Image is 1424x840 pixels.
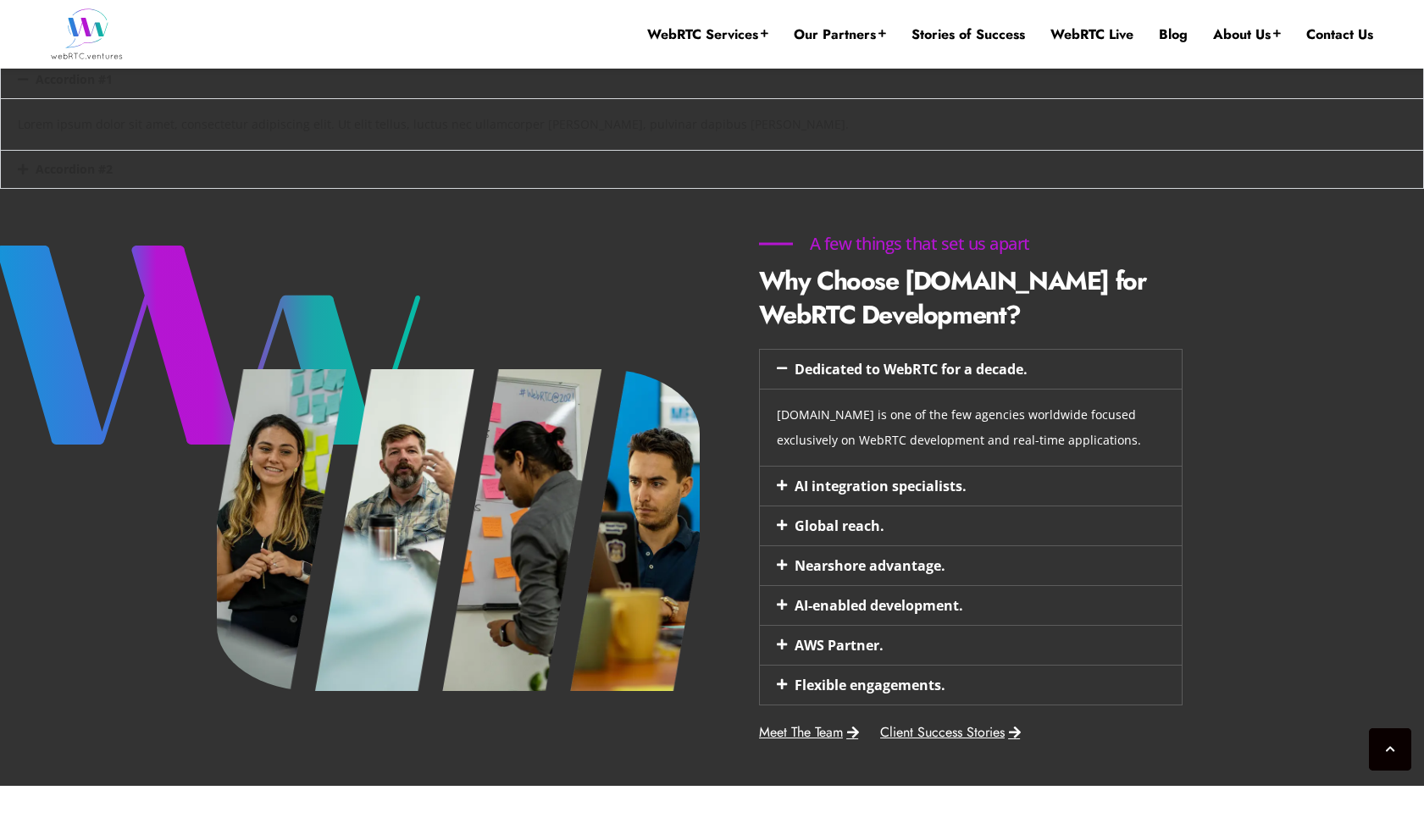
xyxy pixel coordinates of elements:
[1,98,1423,150] div: Accordion #1
[647,25,768,44] a: WebRTC Services
[795,556,945,575] a: Nearshore advantage.
[1,61,1423,98] div: Accordion #1
[1,151,1423,188] div: Accordion #2
[760,546,1182,585] div: Nearshore advantage.
[1050,25,1133,44] a: WebRTC Live
[759,262,1146,333] b: Why Choose [DOMAIN_NAME] for WebRTC Development?
[880,726,1021,739] a: Client Success Stories
[36,161,113,177] a: Accordion #2
[795,360,1028,379] a: Dedicated to WebRTC for a decade.
[760,350,1182,389] div: Dedicated to WebRTC for a decade.
[760,586,1182,625] div: AI-enabled development.
[1213,25,1281,44] a: About Us
[795,676,945,694] a: Flexible engagements.
[760,626,1182,665] div: AWS Partner.
[911,25,1025,44] a: Stories of Success
[1306,25,1373,44] a: Contact Us
[759,235,1081,252] h6: A few things that set us apart
[759,726,843,739] span: Meet The Team
[795,636,884,655] a: AWS Partner.
[1159,25,1188,44] a: Blog
[794,25,886,44] a: Our Partners
[51,8,123,59] img: WebRTC.ventures
[760,467,1182,506] div: AI integration specialists.
[795,517,884,535] a: Global reach.
[36,71,113,87] a: Accordion #1
[880,726,1005,739] span: Client Success Stories
[760,666,1182,705] div: Flexible engagements.
[795,596,963,615] a: AI-enabled development.
[18,112,1406,137] p: Lorem ipsum dolor sit amet, consectetur adipiscing elit. Ut elit tellus, luctus nec ullamcorper [...
[759,726,859,739] a: Meet The Team
[777,402,1165,453] p: [DOMAIN_NAME] is one of the few agencies worldwide focused exclusively on WebRTC development and ...
[760,389,1182,466] div: Dedicated to WebRTC for a decade.
[795,477,967,495] a: AI integration specialists.
[760,506,1182,545] div: Global reach.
